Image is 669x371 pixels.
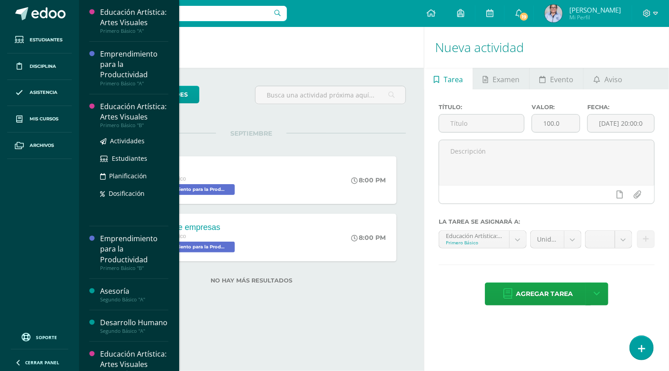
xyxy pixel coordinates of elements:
[446,239,502,246] div: Primero Básico
[100,136,168,146] a: Actividades
[351,234,386,242] div: 8:00 PM
[100,296,168,303] div: Segundo Básico "A"
[100,286,168,296] div: Asesoría
[519,12,529,22] span: 19
[30,89,57,96] span: Asistencia
[100,153,168,163] a: Estudiantes
[100,102,168,128] a: Educación Artística: Artes VisualesPrimero Básico "B"
[493,69,520,90] span: Examen
[100,171,168,181] a: Planificación
[100,318,168,334] a: Desarrollo HumanoSegundo Básico "A"
[100,286,168,303] a: AsesoríaSegundo Básico "A"
[604,69,622,90] span: Aviso
[11,331,68,343] a: Soporte
[532,104,580,110] label: Valor:
[100,328,168,334] div: Segundo Básico "A"
[439,104,524,110] label: Título:
[100,49,168,86] a: Emprendimiento para la ProductividadPrimero Básico "A"
[545,4,563,22] img: 1dda184af6efa5d482d83f07e0e6c382.png
[7,80,72,106] a: Asistencia
[569,13,621,21] span: Mi Perfil
[100,49,168,80] div: Emprendimiento para la Productividad
[100,28,168,34] div: Primero Básico "A"
[100,80,168,87] div: Primero Básico "A"
[100,234,168,271] a: Emprendimiento para la ProductividadPrimero Básico "B"
[100,234,168,265] div: Emprendimiento para la Productividad
[145,242,235,252] span: Emprendimiento para la Productividad 'B'
[216,129,286,137] span: SEPTIEMBRE
[100,188,168,199] a: Dosificación
[473,68,529,89] a: Examen
[439,115,524,132] input: Título
[587,104,655,110] label: Fecha:
[100,265,168,271] div: Primero Básico "B"
[30,36,62,44] span: Estudiantes
[85,6,287,21] input: Busca un usuario...
[30,115,58,123] span: Mis cursos
[112,154,147,163] span: Estudiantes
[435,27,658,68] h1: Nueva actividad
[100,318,168,328] div: Desarrollo Humano
[100,7,168,34] a: Educación Artística: Artes VisualesPrimero Básico "A"
[145,184,235,195] span: Emprendimiento para la Productividad 'B'
[550,69,574,90] span: Evento
[30,142,54,149] span: Archivos
[100,349,168,370] div: Educación Artística: Artes Visuales
[145,223,237,232] div: Cuadro de empresas
[36,334,57,340] span: Soporte
[97,277,406,284] label: No hay más resultados
[145,165,237,175] div: Carátula
[109,189,145,198] span: Dosificación
[7,132,72,159] a: Archivos
[100,7,168,28] div: Educación Artística: Artes Visuales
[531,231,581,248] a: Unidad 4
[30,63,56,70] span: Disciplina
[90,27,413,68] h1: Actividades
[100,122,168,128] div: Primero Básico "B"
[439,231,526,248] a: Educación Artística: Artes Visuales 'A'Primero Básico
[424,68,473,89] a: Tarea
[537,231,557,248] span: Unidad 4
[109,172,147,180] span: Planificación
[351,176,386,184] div: 8:00 PM
[446,231,502,239] div: Educación Artística: Artes Visuales 'A'
[7,106,72,132] a: Mis cursos
[25,359,59,366] span: Cerrar panel
[588,115,654,132] input: Fecha de entrega
[439,218,655,225] label: La tarea se asignará a:
[569,5,621,14] span: [PERSON_NAME]
[7,53,72,80] a: Disciplina
[530,68,583,89] a: Evento
[516,283,573,305] span: Agregar tarea
[532,115,580,132] input: Puntos máximos
[444,69,463,90] span: Tarea
[584,68,632,89] a: Aviso
[255,86,405,104] input: Busca una actividad próxima aquí...
[100,102,168,122] div: Educación Artística: Artes Visuales
[110,137,145,145] span: Actividades
[7,27,72,53] a: Estudiantes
